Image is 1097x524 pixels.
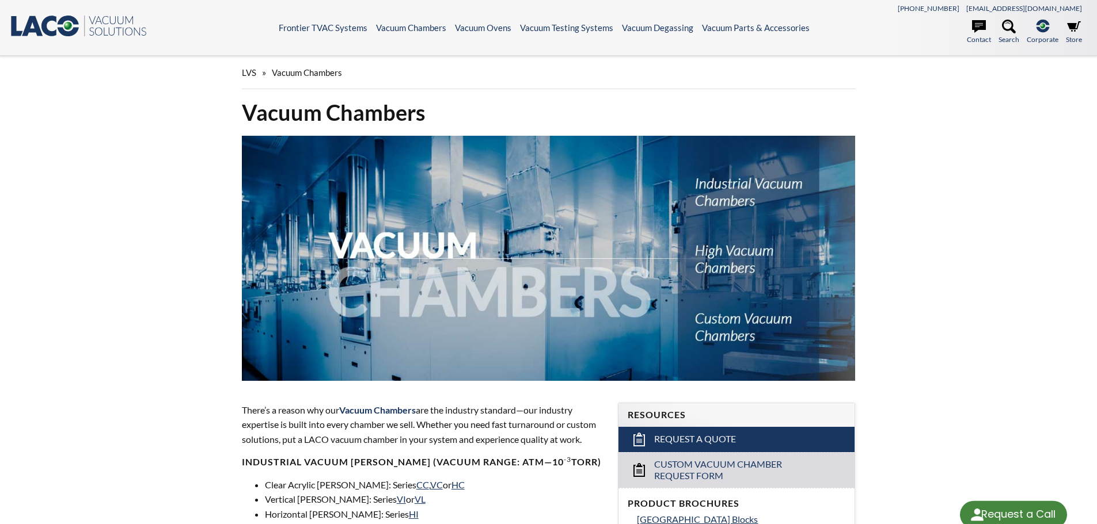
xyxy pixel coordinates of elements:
li: Horizontal [PERSON_NAME]: Series [265,507,605,522]
a: Vacuum Ovens [455,22,511,33]
div: » [242,56,856,89]
a: VI [397,494,406,504]
a: HI [409,508,419,519]
a: Vacuum Degassing [622,22,693,33]
span: Request a Quote [654,433,736,445]
a: [PHONE_NUMBER] [898,4,959,13]
a: Vacuum Testing Systems [520,22,613,33]
a: CC [416,479,429,490]
span: Corporate [1027,34,1058,45]
h4: Industrial Vacuum [PERSON_NAME] (vacuum range: atm—10 Torr) [242,456,605,468]
a: Vacuum Chambers [376,22,446,33]
h1: Vacuum Chambers [242,98,856,127]
sup: -3 [564,455,571,464]
span: Vacuum Chambers [272,67,342,78]
a: Frontier TVAC Systems [279,22,367,33]
a: Custom Vacuum Chamber Request Form [618,452,855,488]
a: VL [415,494,426,504]
img: round button [968,506,986,524]
a: VC [430,479,443,490]
span: LVS [242,67,256,78]
a: Search [999,20,1019,45]
li: Clear Acrylic [PERSON_NAME]: Series , or [265,477,605,492]
img: Vacuum Chambers [242,136,856,381]
h4: Resources [628,409,845,421]
span: Custom Vacuum Chamber Request Form [654,458,821,483]
p: There’s a reason why our are the industry standard—our industry expertise is built into every cha... [242,403,605,447]
a: Request a Quote [618,427,855,452]
a: Vacuum Parts & Accessories [702,22,810,33]
a: Contact [967,20,991,45]
a: HC [451,479,465,490]
h4: Product Brochures [628,498,845,510]
a: [EMAIL_ADDRESS][DOMAIN_NAME] [966,4,1082,13]
li: Vertical [PERSON_NAME]: Series or [265,492,605,507]
span: Vacuum Chambers [339,404,416,415]
a: Store [1066,20,1082,45]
